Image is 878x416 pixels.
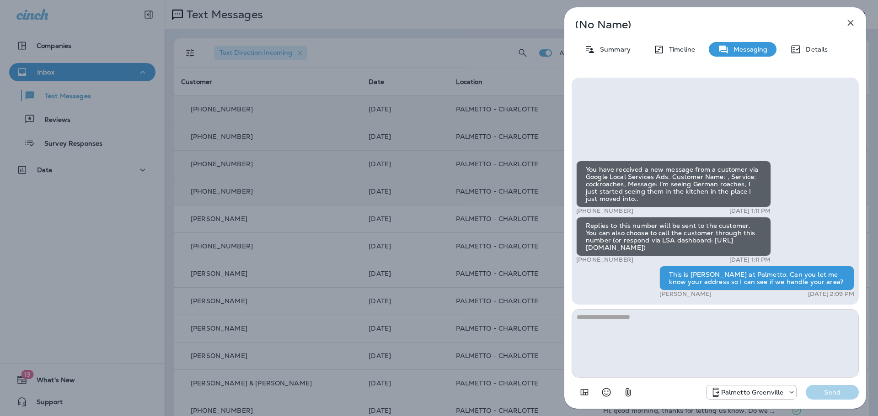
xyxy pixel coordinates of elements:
p: Messaging [729,46,767,53]
p: [PHONE_NUMBER] [576,207,633,215]
button: Select an emoji [597,383,616,401]
div: Replies to this number will be sent to the customer. You can also choose to call the customer thr... [576,217,771,256]
button: Add in a premade template [575,383,594,401]
p: [DATE] 1:11 PM [729,207,771,215]
div: +1 (864) 385-1074 [707,387,797,398]
p: [PHONE_NUMBER] [576,256,633,263]
p: Details [801,46,828,53]
p: [PERSON_NAME] [659,290,712,298]
div: This is [PERSON_NAME] at Palmetto. Can you let me know your address so I can see if we handle you... [659,266,854,290]
p: (No Name) [575,21,825,28]
p: Timeline [664,46,695,53]
p: Palmetto Greenville [721,389,784,396]
p: Summary [595,46,631,53]
p: [DATE] 1:11 PM [729,256,771,263]
div: You have received a new message from a customer via Google Local Services Ads. Customer Name: , S... [576,161,771,207]
p: [DATE] 2:09 PM [808,290,854,298]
